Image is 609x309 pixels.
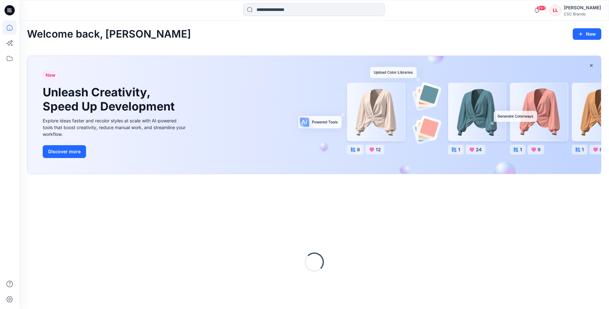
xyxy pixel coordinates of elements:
[564,4,601,12] div: [PERSON_NAME]
[564,12,601,16] div: CSC Brands
[46,71,56,79] span: New
[43,145,86,158] button: Discover more
[536,5,546,11] span: 99+
[550,4,561,16] div: LL
[573,28,601,40] button: New
[27,28,191,40] h2: Welcome back, [PERSON_NAME]
[43,85,178,113] h1: Unleash Creativity, Speed Up Development
[43,117,187,137] div: Explore ideas faster and recolor styles at scale with AI-powered tools that boost creativity, red...
[43,145,187,158] a: Discover more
